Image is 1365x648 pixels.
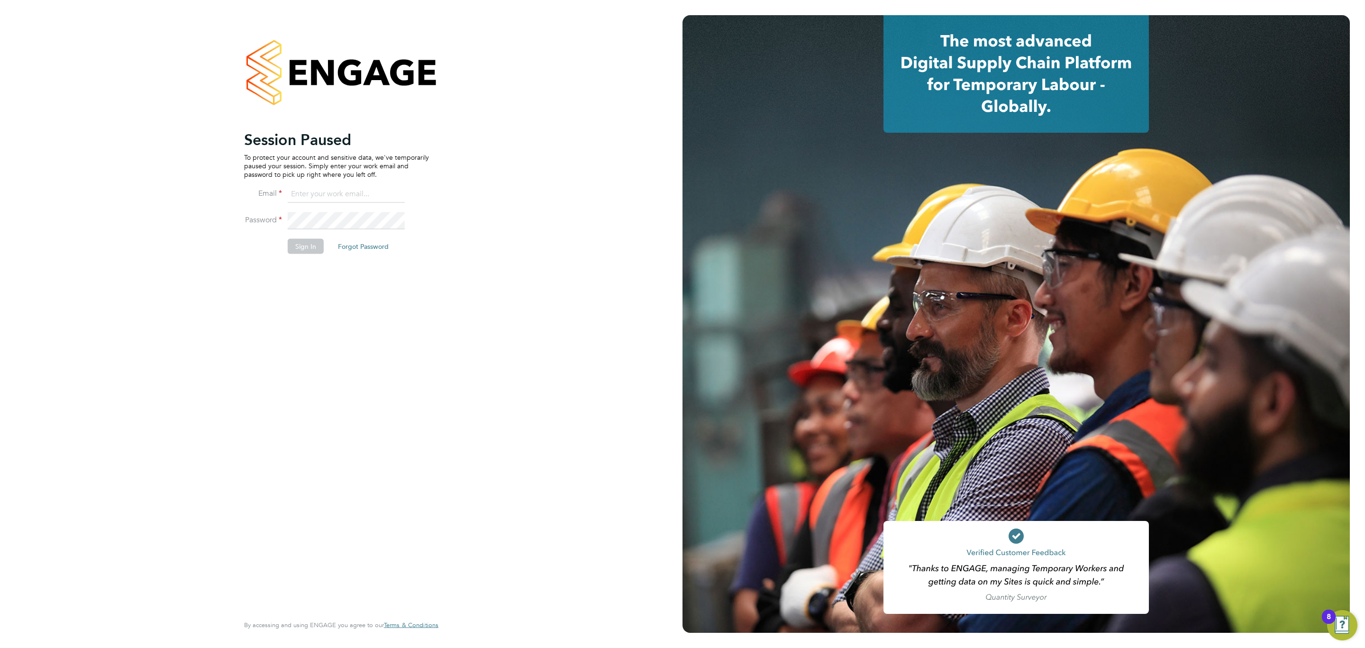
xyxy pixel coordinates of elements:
h2: Session Paused [244,130,429,149]
label: Email [244,188,282,198]
p: To protect your account and sensitive data, we've temporarily paused your session. Simply enter y... [244,153,429,179]
div: 8 [1327,617,1331,629]
span: Terms & Conditions [384,621,438,629]
span: By accessing and using ENGAGE you agree to our [244,621,438,629]
button: Forgot Password [330,238,396,254]
label: Password [244,215,282,225]
button: Open Resource Center, 8 new notifications [1327,610,1357,640]
input: Enter your work email... [288,186,405,203]
a: Terms & Conditions [384,621,438,629]
button: Sign In [288,238,324,254]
